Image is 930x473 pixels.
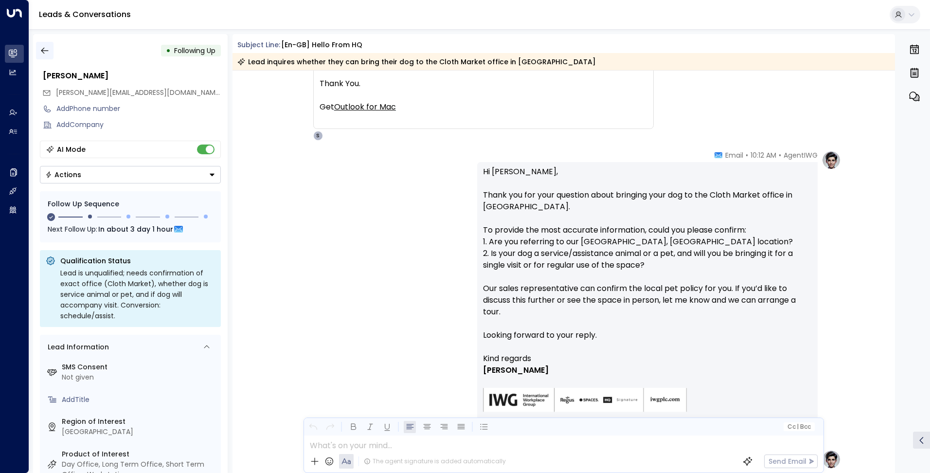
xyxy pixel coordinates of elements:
button: Redo [324,421,336,433]
div: • [166,42,171,59]
span: yuvi.singh@iwgplc.com [56,88,221,98]
span: In about 3 day 1 hour [98,224,173,235]
a: Leads & Conversations [39,9,131,20]
span: [PERSON_NAME] [483,364,549,376]
button: Cc|Bcc [783,422,814,432]
span: Thank You. [320,78,360,90]
div: Lead is unqualified; needs confirmation of exact office (Cloth Market), whether dog is service an... [60,268,215,321]
button: Actions [40,166,221,183]
div: Next Follow Up: [48,224,213,235]
label: Product of Interest [62,449,217,459]
div: Actions [45,170,81,179]
div: Lead inquires whether they can bring their dog to the Cloth Market office in [GEOGRAPHIC_DATA] [237,57,596,67]
div: Lead Information [44,342,109,352]
div: S [313,131,323,141]
div: Follow Up Sequence [48,199,213,209]
div: AddTitle [62,395,217,405]
span: | [797,423,799,430]
div: The agent signature is added automatically [364,457,506,466]
div: [GEOGRAPHIC_DATA] [62,427,217,437]
span: [PERSON_NAME][EMAIL_ADDRESS][DOMAIN_NAME] [56,88,222,97]
span: Email [725,150,743,160]
u: Outlook for Mac [334,101,396,112]
span: Cc Bcc [787,423,810,430]
div: AI Mode [57,145,86,154]
a: Outlook for Mac [334,101,396,113]
span: 10:12 AM [751,150,776,160]
div: AddCompany [56,120,221,130]
div: [en-GB] Hello from HQ [281,40,362,50]
span: Subject Line: [237,40,280,50]
img: AIorK4zU2Kz5WUNqa9ifSKC9jFH1hjwenjvh85X70KBOPduETvkeZu4OqG8oPuqbwvp3xfXcMQJCRtwYb-SG [483,388,687,413]
span: Kind regards [483,353,531,364]
label: SMS Consent [62,362,217,372]
p: Qualification Status [60,256,215,266]
span: Following Up [174,46,215,55]
img: profile-logo.png [822,150,841,170]
button: Undo [307,421,319,433]
span: • [779,150,781,160]
span: Get [320,101,396,113]
p: Hi [PERSON_NAME], Thank you for your question about bringing your dog to the Cloth Market office ... [483,166,812,353]
div: Button group with a nested menu [40,166,221,183]
div: Signature [483,353,812,424]
span: • [746,150,748,160]
div: Not given [62,372,217,382]
div: [PERSON_NAME] [43,70,221,82]
span: AgentIWG [784,150,818,160]
div: AddPhone number [56,104,221,114]
img: profile-logo.png [822,450,841,469]
label: Region of Interest [62,417,217,427]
